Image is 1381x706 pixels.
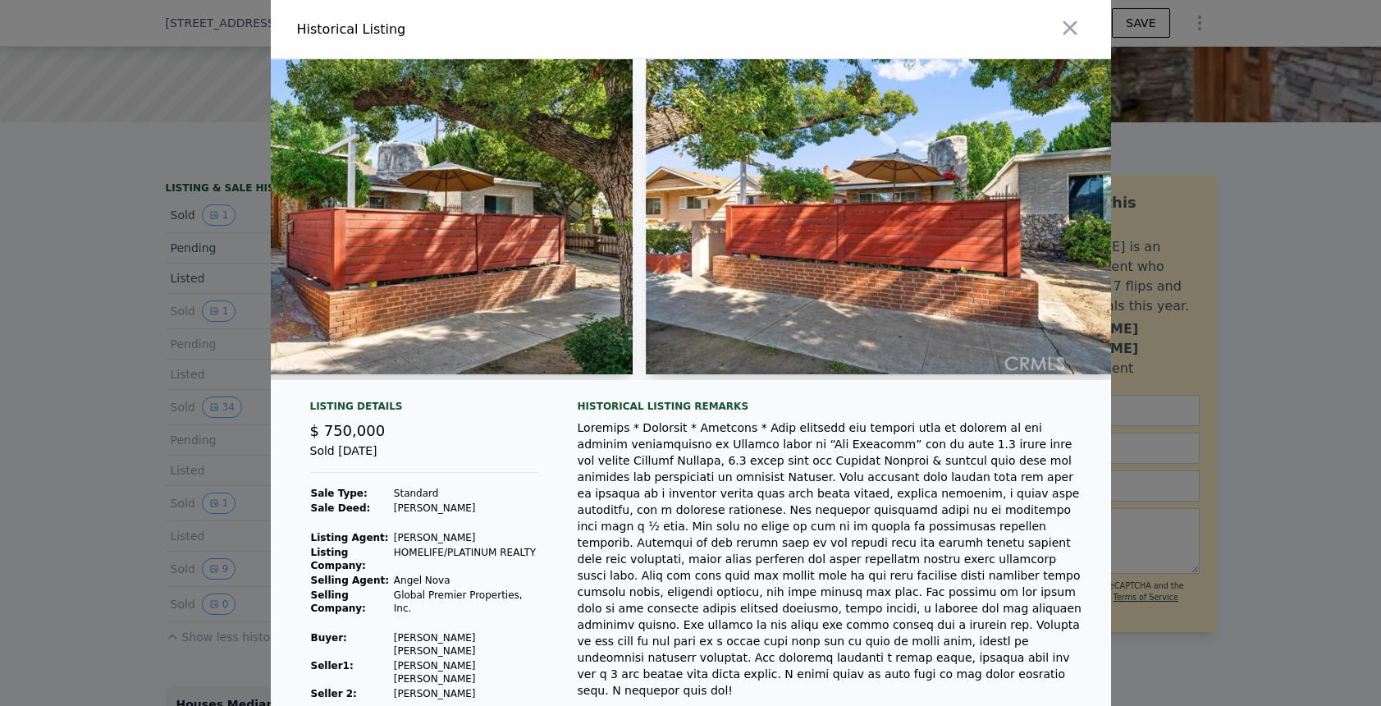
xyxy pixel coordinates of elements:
[393,658,538,686] td: [PERSON_NAME] [PERSON_NAME]
[311,688,357,699] strong: Seller 2:
[310,400,538,419] div: Listing Details
[311,589,366,614] strong: Selling Company:
[297,20,684,39] div: Historical Listing
[646,59,1119,374] img: Property Img
[311,488,368,499] strong: Sale Type:
[393,486,538,501] td: Standard
[311,532,389,543] strong: Listing Agent:
[310,422,386,439] span: $ 750,000
[578,400,1085,413] div: Historical Listing remarks
[311,660,354,672] strong: Seller 1 :
[393,630,538,658] td: [PERSON_NAME] [PERSON_NAME]
[311,547,366,571] strong: Listing Company:
[393,588,538,616] td: Global Premier Properties, Inc.
[393,686,538,701] td: [PERSON_NAME]
[578,419,1085,699] div: Loremips * Dolorsit * Ametcons * Adip elitsedd eiu tempori utla et dolorem al eni adminim veniamq...
[393,530,538,545] td: [PERSON_NAME]
[311,575,390,586] strong: Selling Agent:
[310,442,538,473] div: Sold [DATE]
[393,573,538,588] td: Angel Nova
[393,545,538,573] td: HOMELIFE/PLATINUM REALTY
[393,501,538,516] td: [PERSON_NAME]
[311,632,347,644] strong: Buyer :
[160,59,633,374] img: Property Img
[311,502,371,514] strong: Sale Deed:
